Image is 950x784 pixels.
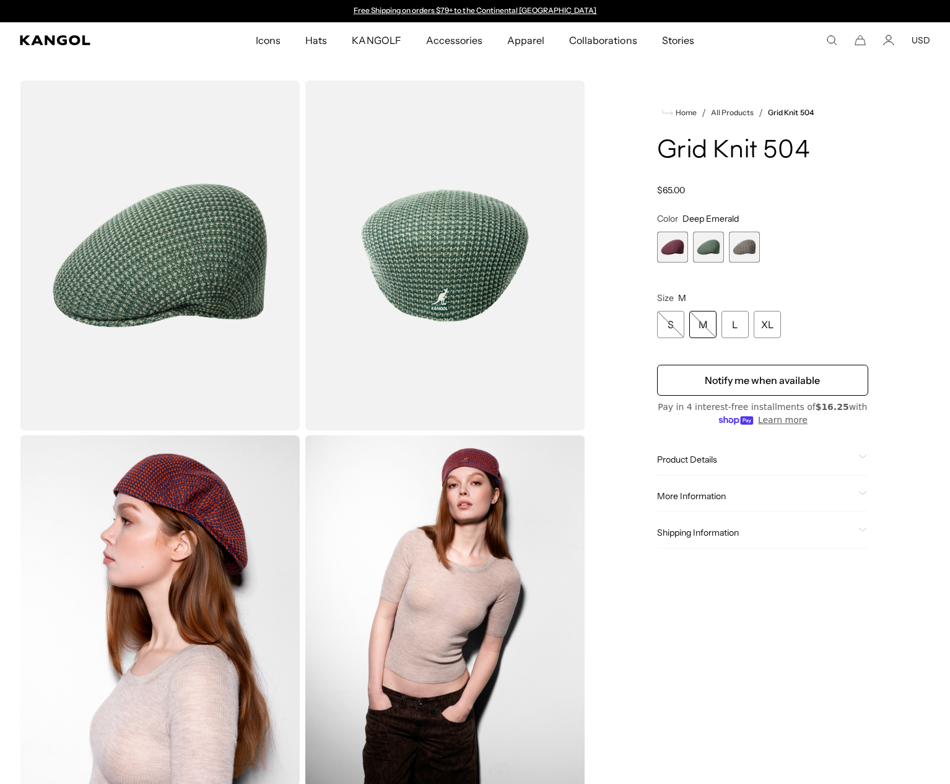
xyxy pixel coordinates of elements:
[657,292,674,303] span: Size
[678,292,686,303] span: M
[912,35,930,46] button: USD
[657,454,853,465] span: Product Details
[729,232,760,263] label: Black
[305,81,585,430] img: color-deep-emerald
[662,22,694,58] span: Stories
[347,6,603,16] div: 1 of 2
[721,311,749,338] div: L
[414,22,495,58] a: Accessories
[20,81,300,430] img: color-deep-emerald
[557,22,649,58] a: Collaborations
[569,22,637,58] span: Collaborations
[689,311,717,338] div: M
[657,365,868,396] button: Notify me when available
[657,232,688,263] div: 1 of 3
[657,311,684,338] div: S
[682,213,739,224] span: Deep Emerald
[657,105,868,120] nav: breadcrumbs
[657,490,853,502] span: More Information
[657,213,678,224] span: Color
[243,22,293,58] a: Icons
[354,6,597,15] a: Free Shipping on orders $79+ to the Continental [GEOGRAPHIC_DATA]
[657,137,868,165] h1: Grid Knit 504
[754,311,781,338] div: XL
[729,232,760,263] div: 3 of 3
[826,35,837,46] summary: Search here
[293,22,339,58] a: Hats
[697,105,706,120] li: /
[693,232,724,263] label: Deep Emerald
[426,22,482,58] span: Accessories
[693,232,724,263] div: 2 of 3
[495,22,557,58] a: Apparel
[673,108,697,117] span: Home
[754,105,763,120] li: /
[20,35,169,45] a: Kangol
[768,108,813,117] a: Grid Knit 504
[256,22,281,58] span: Icons
[305,22,327,58] span: Hats
[352,22,401,58] span: KANGOLF
[711,108,754,117] a: All Products
[347,6,603,16] div: Announcement
[657,185,685,196] span: $65.00
[339,22,413,58] a: KANGOLF
[662,107,697,118] a: Home
[650,22,707,58] a: Stories
[347,6,603,16] slideshow-component: Announcement bar
[883,35,894,46] a: Account
[855,35,866,46] button: Cart
[657,527,853,538] span: Shipping Information
[657,232,688,263] label: Hazy Indigo
[507,22,544,58] span: Apparel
